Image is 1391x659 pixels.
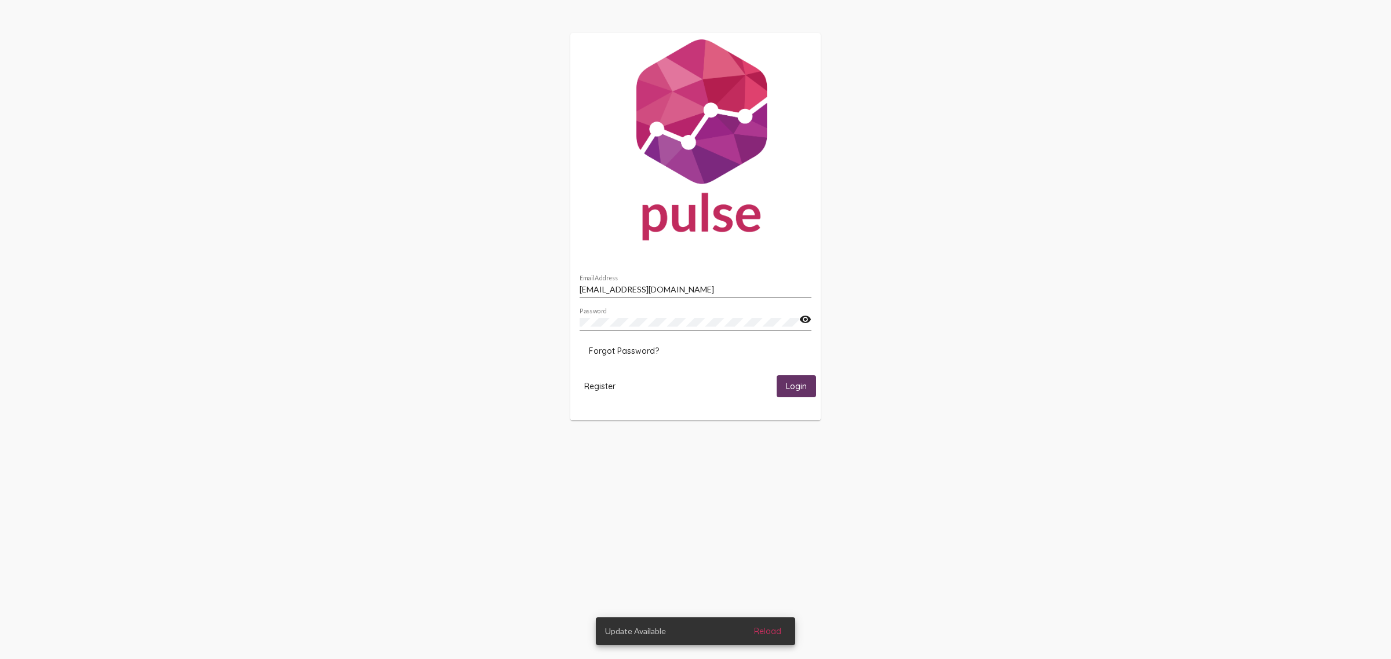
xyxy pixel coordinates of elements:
[605,625,666,637] span: Update Available
[589,346,659,356] span: Forgot Password?
[777,375,816,397] button: Login
[584,381,616,391] span: Register
[570,33,821,252] img: Pulse For Good Logo
[575,375,625,397] button: Register
[754,626,781,636] span: Reload
[745,621,791,642] button: Reload
[799,313,811,327] mat-icon: visibility
[786,382,807,392] span: Login
[580,341,668,361] button: Forgot Password?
